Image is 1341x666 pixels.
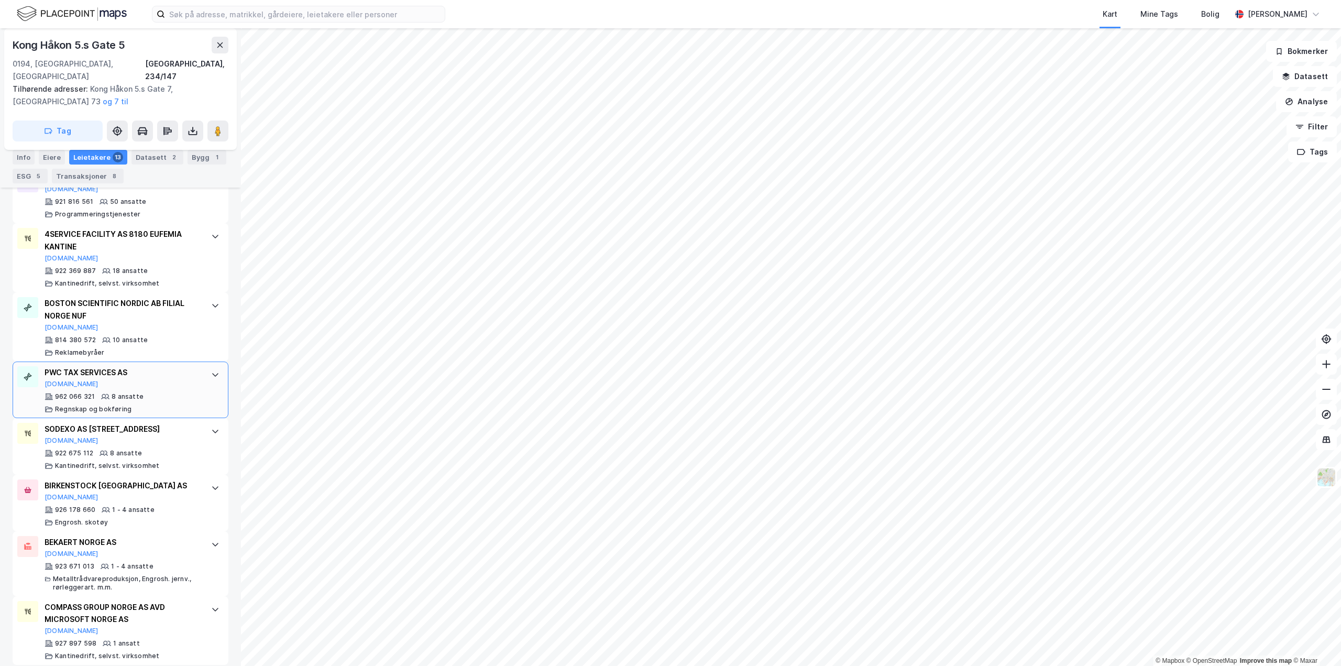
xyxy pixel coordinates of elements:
div: 8 ansatte [112,392,144,401]
div: BOSTON SCIENTIFIC NORDIC AB FILIAL NORGE NUF [45,297,201,322]
button: [DOMAIN_NAME] [45,254,98,263]
div: 2 [169,152,179,162]
div: Leietakere [69,150,127,165]
div: Kart [1103,8,1117,20]
div: COMPASS GROUP NORGE AS AVD MICROSOFT NORGE AS [45,601,201,626]
button: [DOMAIN_NAME] [45,627,98,635]
div: 8 ansatte [110,449,142,457]
div: SODEXO AS [STREET_ADDRESS] [45,423,201,435]
button: Analyse [1276,91,1337,112]
div: [GEOGRAPHIC_DATA], 234/147 [145,58,228,83]
div: Metalltrådvareproduksjon, Engrosh. jernv., rørleggerart. m.m. [53,575,201,592]
div: Reklamebyråer [55,348,105,357]
button: Filter [1287,116,1337,137]
div: Transaksjoner [52,169,124,183]
div: 8 [109,171,119,181]
div: 0194, [GEOGRAPHIC_DATA], [GEOGRAPHIC_DATA] [13,58,145,83]
div: Datasett [131,150,183,165]
div: 1 ansatt [113,639,140,648]
div: PWC TAX SERVICES AS [45,366,201,379]
div: 10 ansatte [113,336,148,344]
div: 922 369 887 [55,267,96,275]
div: Info [13,150,35,165]
button: [DOMAIN_NAME] [45,380,98,388]
button: [DOMAIN_NAME] [45,550,98,558]
div: 921 816 561 [55,198,93,206]
div: 923 671 013 [55,562,94,571]
span: Tilhørende adresser: [13,84,90,93]
div: Kantinedrift, selvst. virksomhet [55,652,159,660]
div: Mine Tags [1140,8,1178,20]
div: Eiere [39,150,65,165]
button: Tag [13,121,103,141]
div: 18 ansatte [113,267,148,275]
div: BIRKENSTOCK [GEOGRAPHIC_DATA] AS [45,479,201,492]
button: [DOMAIN_NAME] [45,185,98,193]
div: [PERSON_NAME] [1248,8,1307,20]
div: Kontrollprogram for chat [1289,616,1341,666]
div: Kong Håkon 5.s Gate 5 [13,37,127,53]
div: 1 - 4 ansatte [111,562,153,571]
div: Bygg [188,150,226,165]
div: Programmeringstjenester [55,210,141,219]
a: OpenStreetMap [1186,657,1237,664]
div: 50 ansatte [110,198,146,206]
img: logo.f888ab2527a4732fd821a326f86c7f29.svg [17,5,127,23]
button: [DOMAIN_NAME] [45,436,98,445]
div: BEKAERT NORGE AS [45,536,201,549]
div: ESG [13,169,48,183]
div: 962 066 321 [55,392,95,401]
div: 926 178 660 [55,506,95,514]
img: Z [1316,467,1336,487]
input: Søk på adresse, matrikkel, gårdeiere, leietakere eller personer [165,6,445,22]
div: Engrosh. skotøy [55,518,108,527]
div: 5 [33,171,43,181]
div: 4SERVICE FACILITY AS 8180 EUFEMIA KANTINE [45,228,201,253]
button: [DOMAIN_NAME] [45,323,98,332]
button: Datasett [1273,66,1337,87]
a: Mapbox [1156,657,1184,664]
div: 1 [212,152,222,162]
div: Kong Håkon 5.s Gate 7, [GEOGRAPHIC_DATA] 73 [13,83,220,108]
div: 13 [113,152,123,162]
div: Bolig [1201,8,1219,20]
div: Kantinedrift, selvst. virksomhet [55,279,159,288]
div: Regnskap og bokføring [55,405,131,413]
button: [DOMAIN_NAME] [45,493,98,501]
a: Improve this map [1240,657,1292,664]
iframe: Chat Widget [1289,616,1341,666]
div: 922 675 112 [55,449,93,457]
div: 927 897 598 [55,639,96,648]
div: 1 - 4 ansatte [112,506,155,514]
div: 814 380 572 [55,336,96,344]
button: Tags [1288,141,1337,162]
div: Kantinedrift, selvst. virksomhet [55,462,159,470]
button: Bokmerker [1266,41,1337,62]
